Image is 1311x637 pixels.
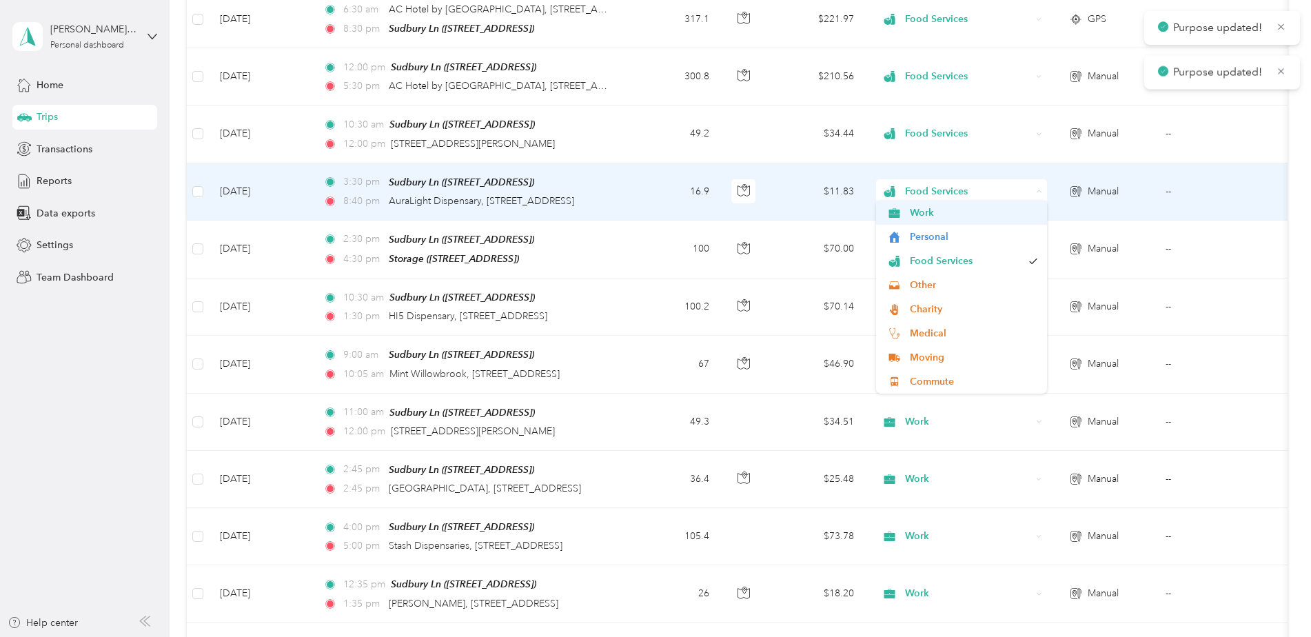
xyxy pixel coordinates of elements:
span: Sudbury Ln ([STREET_ADDRESS]) [389,292,535,303]
span: Manual [1088,529,1119,544]
td: -- [1155,221,1280,279]
td: 67 [629,336,720,393]
td: [DATE] [209,279,312,336]
td: 49.3 [629,394,720,451]
span: [PERSON_NAME], [STREET_ADDRESS] [389,598,558,609]
iframe: Everlance-gr Chat Button Frame [1234,560,1311,637]
span: 5:30 pm [343,79,383,94]
td: [DATE] [209,336,312,393]
span: AC Hotel by [GEOGRAPHIC_DATA], [STREET_ADDRESS][PERSON_NAME] [389,80,714,92]
td: $34.51 [769,394,865,451]
span: Sudbury Ln ([STREET_ADDRESS]) [389,176,534,188]
td: -- [1155,565,1280,623]
span: 10:30 am [343,117,384,132]
span: Work [910,205,1037,220]
div: Personal dashboard [50,41,124,50]
span: Other [910,278,1037,292]
td: $46.90 [769,336,865,393]
span: Manual [1088,356,1119,372]
span: 2:45 pm [343,462,383,477]
span: Mint Willowbrook, [STREET_ADDRESS] [389,368,560,380]
span: Food Services [905,184,1031,199]
span: 10:05 am [343,367,384,382]
span: AuraLight Dispensary, [STREET_ADDRESS] [389,195,574,207]
span: Sudbury Ln ([STREET_ADDRESS]) [389,349,534,360]
span: Food Services [905,69,1031,84]
td: $11.83 [769,163,865,221]
span: Work [905,414,1031,429]
span: 10:30 am [343,290,384,305]
td: [DATE] [209,105,312,163]
span: Storage ([STREET_ADDRESS]) [389,253,519,264]
td: $34.44 [769,105,865,163]
td: 36.4 [629,451,720,508]
td: -- [1155,394,1280,451]
span: Reports [37,174,72,188]
td: -- [1155,451,1280,508]
td: -- [1155,336,1280,393]
span: 1:30 pm [343,309,383,324]
span: Home [37,78,63,92]
p: Purpose updated! [1173,64,1266,81]
span: Food Services [910,254,1022,268]
span: Manual [1088,184,1119,199]
span: 12:00 pm [343,424,385,439]
span: Food Services [905,126,1031,141]
span: Sudbury Ln ([STREET_ADDRESS]) [391,61,536,72]
td: [DATE] [209,163,312,221]
span: 1:35 pm [343,596,383,611]
span: Moving [910,350,1037,365]
span: Data exports [37,206,95,221]
span: Manual [1088,299,1119,314]
span: 3:30 pm [343,174,383,190]
span: Sudbury Ln ([STREET_ADDRESS]) [389,119,535,130]
span: Personal [910,230,1037,244]
td: 100.2 [629,279,720,336]
span: 12:00 pm [343,60,385,75]
span: Manual [1088,414,1119,429]
span: Work [905,529,1031,544]
span: 4:00 pm [343,520,383,535]
button: Help center [8,616,78,630]
span: 2:45 pm [343,481,383,496]
span: 12:35 pm [343,577,385,592]
td: $73.78 [769,508,865,565]
td: [DATE] [209,565,312,623]
td: 105.4 [629,508,720,565]
td: 16.9 [629,163,720,221]
td: -- [1155,508,1280,565]
span: Team Dashboard [37,270,114,285]
span: Manual [1088,241,1119,256]
td: [DATE] [209,394,312,451]
span: Manual [1088,472,1119,487]
span: Transactions [37,142,92,156]
span: Sudbury Ln ([STREET_ADDRESS]) [389,23,534,34]
span: Manual [1088,586,1119,601]
span: Sudbury Ln ([STREET_ADDRESS]) [389,521,534,532]
span: GPS [1088,12,1106,27]
td: -- [1155,279,1280,336]
span: Sudbury Ln ([STREET_ADDRESS]) [389,407,535,418]
span: Manual [1088,126,1119,141]
span: Sudbury Ln ([STREET_ADDRESS]) [391,578,536,589]
td: 26 [629,565,720,623]
span: 5:00 pm [343,538,383,554]
td: -- [1155,163,1280,221]
span: 11:00 am [343,405,384,420]
div: [PERSON_NAME][EMAIL_ADDRESS][PERSON_NAME][DOMAIN_NAME] [50,22,136,37]
span: Settings [37,238,73,252]
span: Work [905,586,1031,601]
span: 9:00 am [343,347,383,363]
span: HI5 Dispensary, [STREET_ADDRESS] [389,310,547,322]
td: [DATE] [209,451,312,508]
span: Trips [37,110,58,124]
td: [DATE] [209,508,312,565]
span: 4:30 pm [343,252,383,267]
span: Medical [910,326,1037,341]
span: 8:30 pm [343,21,383,37]
td: $210.56 [769,48,865,105]
td: 49.2 [629,105,720,163]
span: Manual [1088,69,1119,84]
td: [DATE] [209,48,312,105]
span: [STREET_ADDRESS][PERSON_NAME] [391,138,555,150]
